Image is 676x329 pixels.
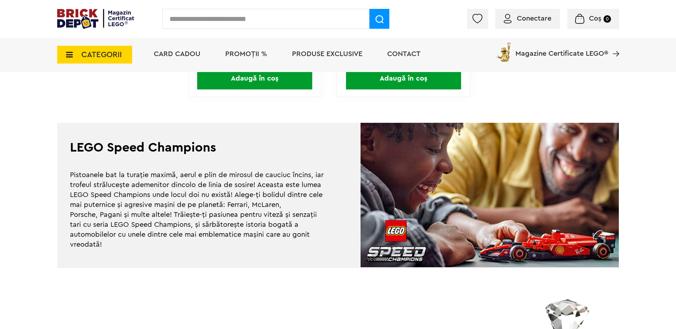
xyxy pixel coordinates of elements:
[504,15,551,22] a: Conectare
[81,51,122,59] span: CATEGORII
[387,50,421,57] a: Contact
[225,50,267,57] a: PROMOȚII %
[589,15,601,22] span: Coș
[346,67,461,89] span: Adaugă în coș
[189,67,321,89] a: Adaugă în coș
[70,170,325,250] p: Pistoanele bat la turație maximă, aerul e plin de mirosul de cauciuc încins, iar trofeul străluce...
[608,41,619,48] a: Magazine Certificate LEGO®
[70,141,325,154] h2: LEGO Speed Champions
[517,15,551,22] span: Conectare
[515,41,608,57] span: Magazine Certificate LEGO®
[337,67,469,89] a: Adaugă în coș
[154,50,200,57] a: Card Cadou
[604,15,611,23] small: 0
[197,67,312,89] span: Adaugă în coș
[292,50,362,57] a: Produse exclusive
